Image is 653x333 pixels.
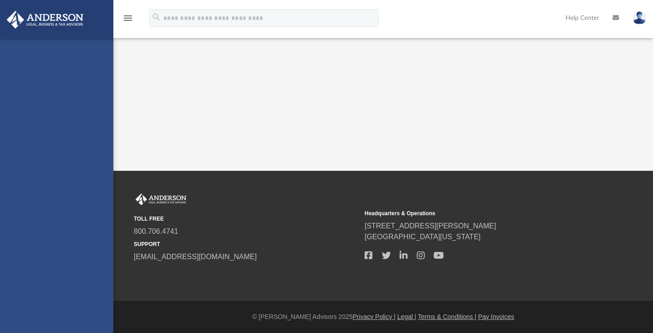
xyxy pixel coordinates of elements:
img: Anderson Advisors Platinum Portal [134,193,188,205]
i: search [151,12,161,22]
img: User Pic [633,11,646,24]
small: Headquarters & Operations [365,209,589,217]
a: menu [122,17,133,24]
a: Privacy Policy | [353,313,396,320]
img: Anderson Advisors Platinum Portal [4,11,86,29]
a: [EMAIL_ADDRESS][DOMAIN_NAME] [134,253,257,261]
a: 800.706.4741 [134,227,178,235]
div: © [PERSON_NAME] Advisors 2025 [113,312,653,322]
small: TOLL FREE [134,215,358,223]
a: [STREET_ADDRESS][PERSON_NAME] [365,222,496,230]
a: Terms & Conditions | [418,313,477,320]
a: [GEOGRAPHIC_DATA][US_STATE] [365,233,481,241]
small: SUPPORT [134,240,358,248]
i: menu [122,13,133,24]
a: Pay Invoices [478,313,514,320]
a: Legal | [397,313,416,320]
